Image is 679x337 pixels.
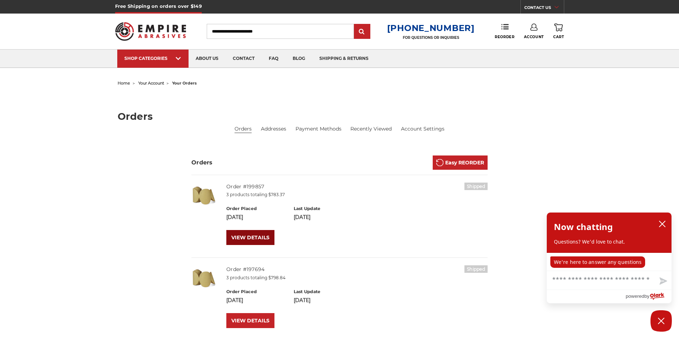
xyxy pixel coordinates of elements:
a: CONTACT US [524,4,564,14]
button: Close Chatbox [650,310,672,332]
a: VIEW DETAILS [226,230,274,245]
h1: Orders [118,112,562,121]
a: Reorder [495,24,514,39]
button: Send message [654,273,672,290]
p: 3 products totaling $798.84 [226,275,488,281]
a: Powered by Olark [626,290,672,303]
h6: Order Placed [226,289,286,295]
img: Empire Abrasives [115,17,186,45]
div: olark chatbox [546,212,672,303]
p: FOR QUESTIONS OR INQUIRIES [387,35,475,40]
li: Orders [235,125,252,133]
span: [DATE] [226,214,243,220]
a: home [118,81,130,86]
span: Cart [553,35,564,39]
span: Reorder [495,35,514,39]
img: 6" DA Sanding Discs on a Roll [191,265,216,290]
span: [DATE] [294,297,310,303]
a: Recently Viewed [350,125,392,133]
img: 6" DA Sanding Discs on a Roll [191,183,216,208]
p: 3 products totaling $783.37 [226,192,488,198]
h6: Order Placed [226,205,286,212]
h6: Last Update [294,205,353,212]
a: Order #197694 [226,266,264,272]
a: Easy REORDER [433,155,488,170]
a: Addresses [261,125,286,133]
div: chat [547,253,672,271]
span: your orders [172,81,197,86]
span: [DATE] [294,214,310,220]
a: Account Settings [401,125,444,133]
h6: Shipped [464,265,488,273]
a: [PHONE_NUMBER] [387,23,475,33]
span: Account [524,35,544,39]
a: your account [138,81,164,86]
a: Cart [553,24,564,39]
a: VIEW DETAILS [226,313,274,328]
h2: Now chatting [554,220,613,234]
a: shipping & returns [312,50,376,68]
a: Payment Methods [295,125,341,133]
p: We're here to answer any questions [550,256,645,268]
span: by [644,292,649,301]
a: contact [226,50,262,68]
a: blog [286,50,312,68]
span: [DATE] [226,297,243,303]
div: SHOP CATEGORIES [124,56,181,61]
a: Order #199857 [226,183,264,190]
p: Questions? We'd love to chat. [554,238,664,245]
a: about us [189,50,226,68]
button: close chatbox [657,219,668,229]
input: Submit [355,25,369,39]
a: faq [262,50,286,68]
h3: Orders [191,158,213,167]
span: powered [626,292,644,301]
h6: Last Update [294,289,353,295]
h6: Shipped [464,183,488,190]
